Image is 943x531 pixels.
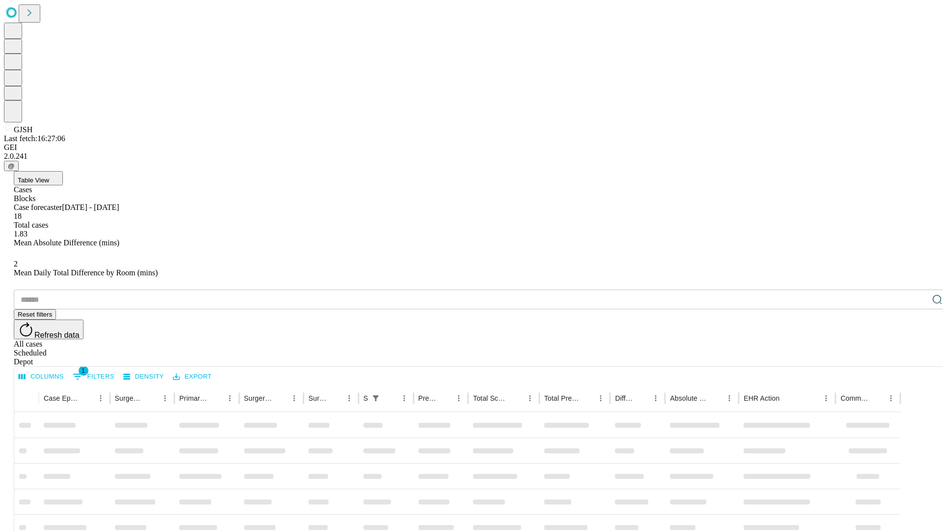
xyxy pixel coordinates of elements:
div: EHR Action [744,394,779,402]
button: @ [4,161,19,171]
button: Sort [635,391,649,405]
div: Predicted In Room Duration [418,394,438,402]
span: Reset filters [18,311,52,318]
button: Menu [94,391,108,405]
span: Total cases [14,221,48,229]
div: Surgery Name [244,394,273,402]
button: Table View [14,171,63,185]
span: Table View [18,177,49,184]
div: Difference [615,394,634,402]
button: Menu [523,391,537,405]
button: Export [170,369,214,384]
span: 1.83 [14,230,28,238]
div: Absolute Difference [670,394,708,402]
button: Menu [223,391,237,405]
button: Sort [870,391,884,405]
span: Last fetch: 16:27:06 [4,134,65,143]
button: Menu [722,391,736,405]
span: @ [8,162,15,170]
div: Scheduled In Room Duration [363,394,368,402]
span: 1 [79,366,88,376]
div: Comments [840,394,869,402]
button: Sort [438,391,452,405]
span: Mean Daily Total Difference by Room (mins) [14,268,158,277]
button: Menu [397,391,411,405]
button: Reset filters [14,309,56,320]
button: Sort [780,391,794,405]
span: [DATE] - [DATE] [62,203,119,211]
span: Refresh data [34,331,80,339]
button: Menu [158,391,172,405]
button: Sort [144,391,158,405]
button: Menu [594,391,608,405]
span: GJSH [14,125,32,134]
button: Sort [209,391,223,405]
button: Sort [274,391,287,405]
div: Case Epic Id [44,394,79,402]
div: Primary Service [179,394,208,402]
span: Case forecaster [14,203,62,211]
div: Surgery Date [308,394,328,402]
div: GEI [4,143,939,152]
button: Select columns [16,369,66,384]
button: Sort [384,391,397,405]
button: Menu [342,391,356,405]
div: Total Predicted Duration [544,394,580,402]
button: Sort [329,391,342,405]
span: 18 [14,212,22,220]
button: Show filters [369,391,383,405]
button: Menu [884,391,898,405]
button: Menu [819,391,833,405]
div: 1 active filter [369,391,383,405]
button: Menu [287,391,301,405]
div: Surgeon Name [115,394,143,402]
div: 2.0.241 [4,152,939,161]
button: Sort [709,391,722,405]
div: Total Scheduled Duration [473,394,508,402]
button: Sort [509,391,523,405]
button: Density [121,369,166,384]
span: Mean Absolute Difference (mins) [14,238,119,247]
button: Sort [580,391,594,405]
button: Show filters [70,369,117,384]
button: Menu [452,391,466,405]
button: Menu [649,391,663,405]
button: Sort [80,391,94,405]
span: 2 [14,260,18,268]
button: Refresh data [14,320,83,339]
